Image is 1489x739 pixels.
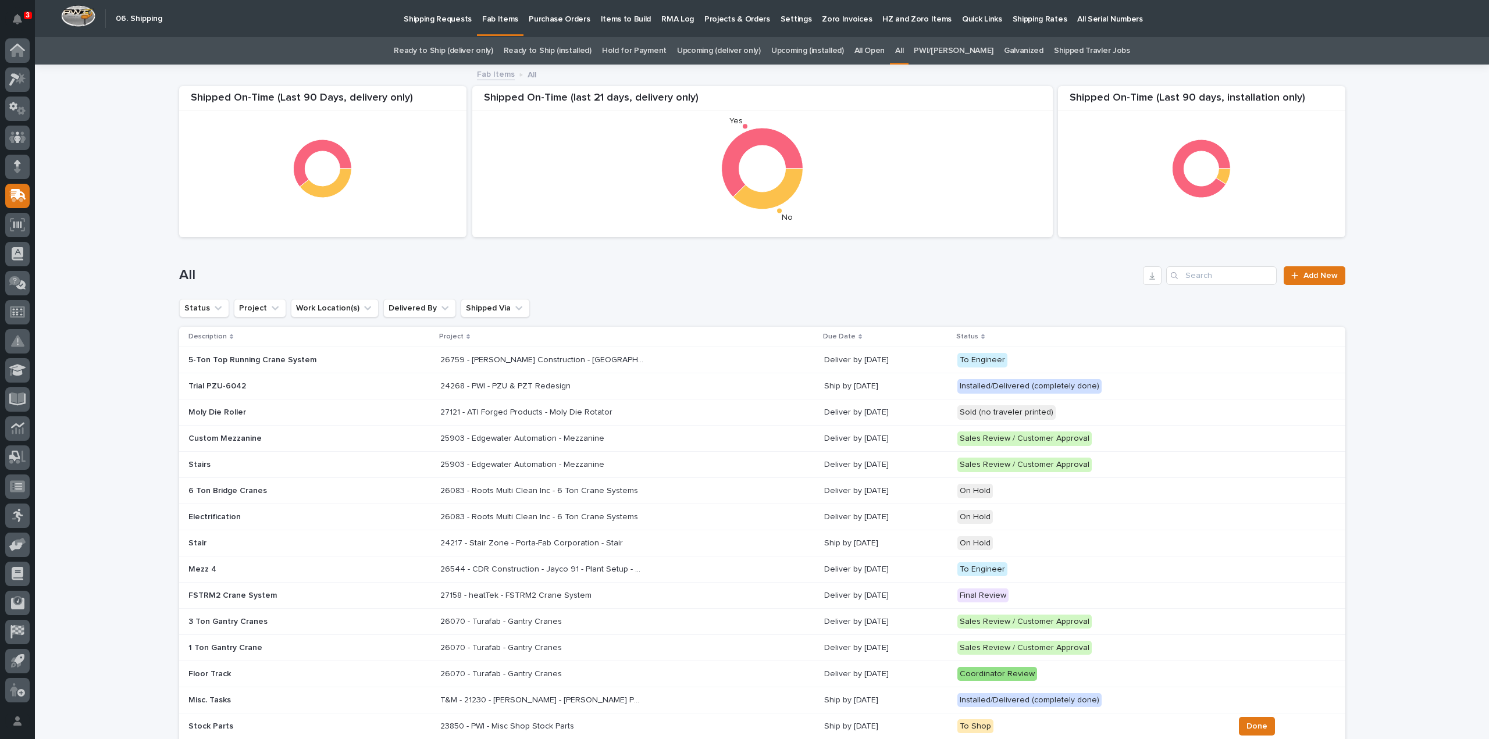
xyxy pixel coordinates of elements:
p: 26759 - Robinson Construction - Warsaw Public Works Street Department 5T Bridge Crane [440,353,646,365]
p: 3 [26,11,30,19]
a: Upcoming (installed) [771,37,844,65]
tr: Moly Die Roller27121 - ATI Forged Products - Moly Die Rotator27121 - ATI Forged Products - Moly D... [179,399,1345,426]
a: Galvanized [1004,37,1043,65]
tr: Mezz 426544 - CDR Construction - Jayco 91 - Plant Setup - R726544 - CDR Construction - Jayco 91 -... [179,556,1345,583]
p: 24268 - PWI - PZU & PZT Redesign [440,379,573,391]
p: Ship by [DATE] [824,722,948,731]
p: FSTRM2 Crane System [188,591,392,601]
p: Deliver by [DATE] [824,643,948,653]
p: 26083 - Roots Multi Clean Inc - 6 Ton Crane Systems [440,484,640,496]
p: Floor Track [188,669,392,679]
a: PWI/[PERSON_NAME] [914,37,993,65]
p: 27158 - heatTek - FSTRM2 Crane System [440,588,594,601]
tr: 1 Ton Gantry Crane26070 - Turafab - Gantry Cranes26070 - Turafab - Gantry Cranes Deliver by [DATE... [179,635,1345,661]
div: To Engineer [957,353,1007,367]
p: Stock Parts [188,722,392,731]
p: Deliver by [DATE] [824,565,948,574]
div: Shipped On-Time (last 21 days, delivery only) [472,92,1053,111]
div: Sales Review / Customer Approval [957,458,1092,472]
tr: 6 Ton Bridge Cranes26083 - Roots Multi Clean Inc - 6 Ton Crane Systems26083 - Roots Multi Clean I... [179,478,1345,504]
tr: Stair24217 - Stair Zone - Porta-Fab Corporation - Stair24217 - Stair Zone - Porta-Fab Corporation... [179,530,1345,556]
a: Hold for Payment [602,37,667,65]
p: Ship by [DATE] [824,381,948,391]
p: All [528,67,536,80]
div: Sold (no traveler printed) [957,405,1056,420]
div: Notifications3 [15,14,30,33]
p: Stairs [188,460,392,470]
div: On Hold [957,510,993,524]
p: 26070 - Turafab - Gantry Cranes [440,667,564,679]
div: Sales Review / Customer Approval [957,615,1092,629]
a: Ready to Ship (installed) [504,37,592,65]
p: Deliver by [DATE] [824,460,948,470]
p: 25903 - Edgewater Automation - Mezzanine [440,458,607,470]
p: Deliver by [DATE] [824,434,948,444]
div: Installed/Delivered (completely done) [957,693,1102,708]
p: Moly Die Roller [188,408,392,417]
a: Ready to Ship (deliver only) [394,37,493,65]
p: Custom Mezzanine [188,434,392,444]
h1: All [179,267,1139,284]
p: Status [956,330,978,343]
tr: Stairs25903 - Edgewater Automation - Mezzanine25903 - Edgewater Automation - Mezzanine Deliver by... [179,452,1345,478]
button: Work Location(s) [291,299,379,317]
p: Trial PZU-6042 [188,381,392,391]
button: Done [1239,717,1275,736]
div: Final Review [957,588,1009,603]
a: All [895,37,903,65]
p: Deliver by [DATE] [824,669,948,679]
p: 24217 - Stair Zone - Porta-Fab Corporation - Stair [440,536,625,548]
p: Ship by [DATE] [824,538,948,548]
tr: 5-Ton Top Running Crane System26759 - [PERSON_NAME] Construction - [GEOGRAPHIC_DATA] Department 5... [179,347,1345,373]
p: 26083 - Roots Multi Clean Inc - 6 Ton Crane Systems [440,510,640,522]
p: 1 Ton Gantry Crane [188,643,392,653]
p: 23850 - PWI - Misc Shop Stock Parts [440,719,576,731]
div: Coordinator Review [957,667,1037,681]
div: Sales Review / Customer Approval [957,431,1092,446]
button: Project [234,299,286,317]
div: Shipped On-Time (Last 90 days, installation only) [1058,92,1345,111]
button: Notifications [5,7,30,31]
text: No [782,214,793,222]
div: On Hold [957,484,993,498]
p: 3 Ton Gantry Cranes [188,617,392,627]
p: 25903 - Edgewater Automation - Mezzanine [440,431,607,444]
div: Shipped On-Time (Last 90 Days, delivery only) [179,92,466,111]
p: Deliver by [DATE] [824,512,948,522]
p: Deliver by [DATE] [824,355,948,365]
p: Description [188,330,227,343]
p: 27121 - ATI Forged Products - Moly Die Rotator [440,405,615,417]
tr: Floor Track26070 - Turafab - Gantry Cranes26070 - Turafab - Gantry Cranes Deliver by [DATE]Coordi... [179,661,1345,687]
p: Project [439,330,464,343]
tr: Trial PZU-604224268 - PWI - PZU & PZT Redesign24268 - PWI - PZU & PZT Redesign Ship by [DATE]Inst... [179,373,1345,399]
input: Search [1166,266,1277,285]
img: Workspace Logo [61,5,95,27]
button: Shipped Via [461,299,530,317]
p: 26070 - Turafab - Gantry Cranes [440,641,564,653]
span: Done [1246,719,1267,733]
p: Deliver by [DATE] [824,591,948,601]
span: Add New [1303,272,1338,280]
p: Electrification [188,512,392,522]
div: Sales Review / Customer Approval [957,641,1092,655]
p: 26070 - Turafab - Gantry Cranes [440,615,564,627]
tr: 3 Ton Gantry Cranes26070 - Turafab - Gantry Cranes26070 - Turafab - Gantry Cranes Deliver by [DAT... [179,609,1345,635]
tr: Misc. TasksT&M - 21230 - [PERSON_NAME] - [PERSON_NAME] Personal ProjectsT&M - 21230 - [PERSON_NAM... [179,687,1345,713]
div: To Shop [957,719,993,734]
button: Delivered By [383,299,456,317]
p: Misc. Tasks [188,695,392,705]
p: Deliver by [DATE] [824,486,948,496]
div: To Engineer [957,562,1007,577]
p: 26544 - CDR Construction - Jayco 91 - Plant Setup - R7 [440,562,646,574]
button: Status [179,299,229,317]
p: Stair [188,538,392,548]
div: Installed/Delivered (completely done) [957,379,1102,394]
a: Add New [1284,266,1345,285]
p: T&M - 21230 - [PERSON_NAME] - [PERSON_NAME] Personal Projects [440,693,646,705]
p: Mezz 4 [188,565,392,574]
p: Due Date [823,330,856,343]
tr: Electrification26083 - Roots Multi Clean Inc - 6 Ton Crane Systems26083 - Roots Multi Clean Inc -... [179,504,1345,530]
p: Deliver by [DATE] [824,408,948,417]
div: On Hold [957,536,993,551]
